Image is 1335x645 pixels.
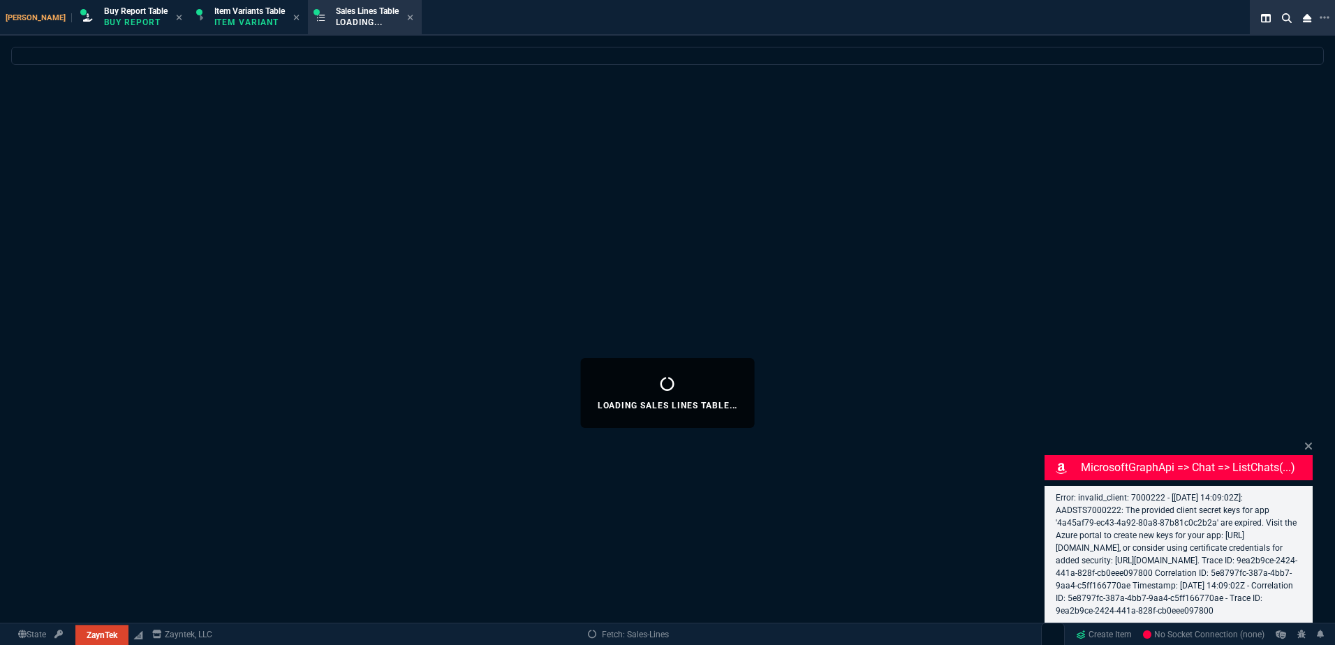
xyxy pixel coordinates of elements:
[148,628,216,641] a: msbcCompanyName
[6,13,72,22] span: [PERSON_NAME]
[1081,459,1310,476] p: MicrosoftGraphApi => chat => listChats(...)
[588,628,669,641] a: Fetch: Sales-Lines
[1070,624,1137,645] a: Create Item
[293,13,300,24] nx-icon: Close Tab
[50,628,67,641] a: API TOKEN
[407,13,413,24] nx-icon: Close Tab
[214,17,284,28] p: Item Variant
[1056,491,1301,617] p: Error: invalid_client: 7000222 - [[DATE] 14:09:02Z]: AADSTS7000222: The provided client secret ke...
[104,6,168,16] span: Buy Report Table
[214,6,285,16] span: Item Variants Table
[1255,10,1276,27] nx-icon: Split Panels
[598,400,738,411] p: Loading Sales Lines Table...
[336,6,399,16] span: Sales Lines Table
[1297,10,1317,27] nx-icon: Close Workbench
[104,17,168,28] p: Buy Report
[14,628,50,641] a: Global State
[1320,11,1329,24] nx-icon: Open New Tab
[1143,630,1264,639] span: No Socket Connection (none)
[1276,10,1297,27] nx-icon: Search
[176,13,182,24] nx-icon: Close Tab
[336,17,399,28] p: Loading...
